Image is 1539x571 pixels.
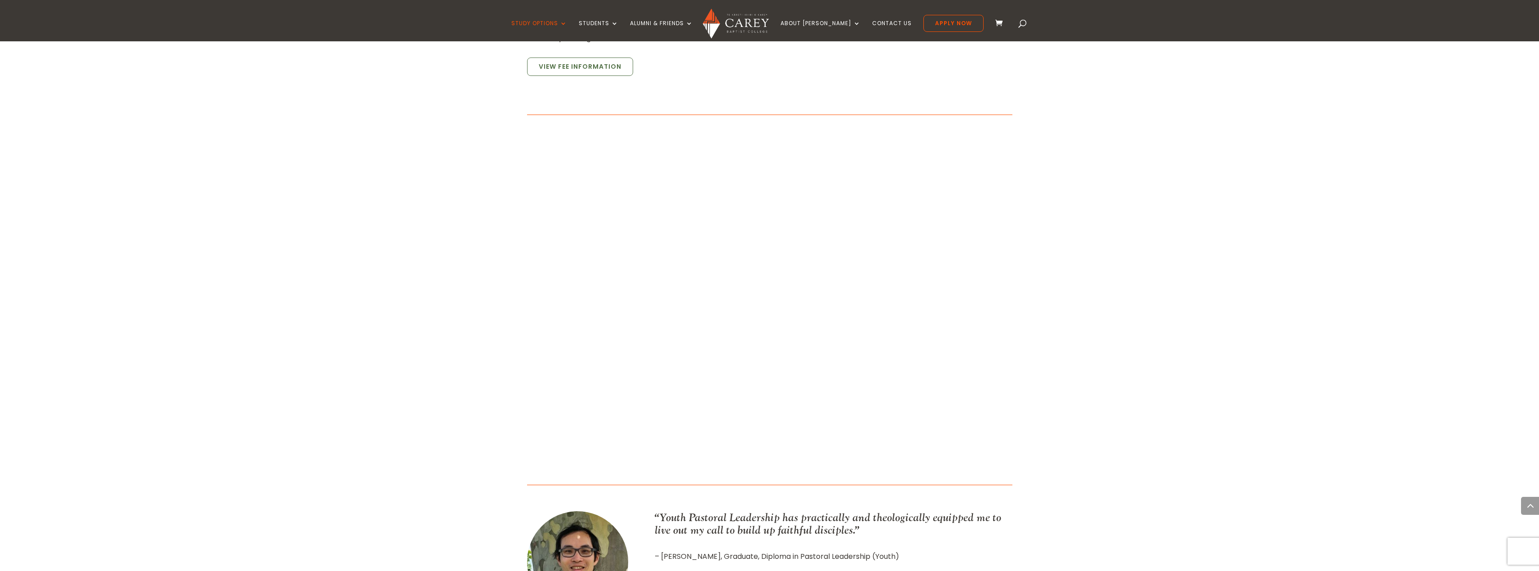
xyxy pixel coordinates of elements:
p: “Youth Pastoral Leadership has practically and theologically equipped me to live out my call to b... [655,511,1012,537]
a: Alumni & Friends [630,20,693,41]
a: Apply Now [923,15,984,32]
img: Carey Baptist College [703,9,769,39]
p: – [PERSON_NAME], Graduate, Diploma in Pastoral Leadership (Youth) [655,550,1012,562]
a: Students [579,20,618,41]
a: Study Options [511,20,567,41]
a: View Fee Information [527,58,633,76]
a: Contact Us [872,20,912,41]
a: About [PERSON_NAME] [781,20,860,41]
